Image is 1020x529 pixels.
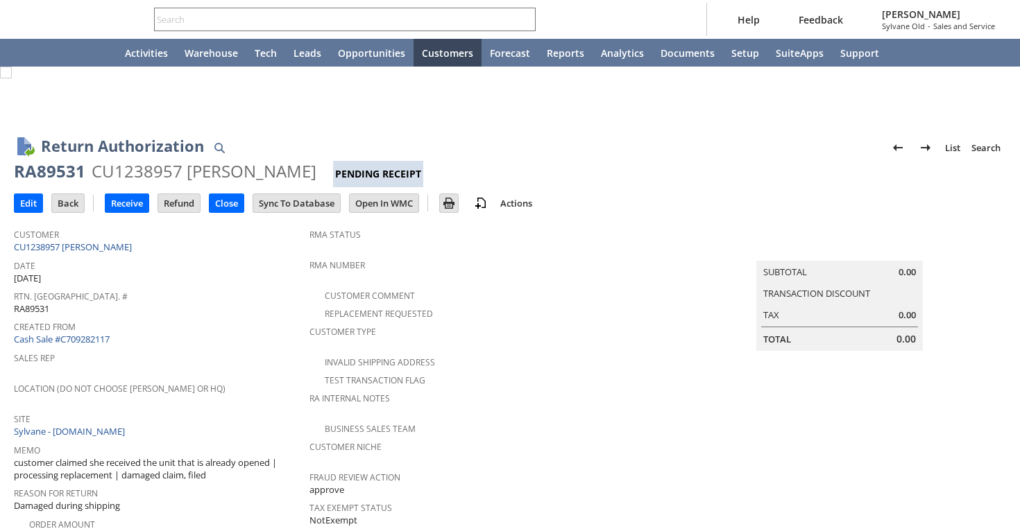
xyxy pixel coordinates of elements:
a: RA Internal Notes [309,392,390,404]
a: Location (Do Not Choose [PERSON_NAME] or HQ) [14,383,226,394]
a: Activities [117,39,176,67]
input: Search [155,11,516,28]
span: [DATE] [14,272,41,285]
div: Confirmation [51,78,998,96]
input: Sync To Database [253,194,340,212]
a: List [940,137,966,159]
a: Fraud Review Action [309,471,400,483]
input: Back [52,194,84,212]
span: NotExempt [309,514,357,527]
span: 0.00 [899,309,916,322]
div: Shortcuts [50,39,83,67]
span: Damaged during shipping [14,499,120,512]
span: Forecast [490,46,530,60]
span: Sales and Service [933,21,995,31]
span: SuiteApps [776,46,824,60]
img: Next [917,139,934,156]
a: Recent Records [17,39,50,67]
svg: Shortcuts [58,44,75,61]
a: Forecast [482,39,538,67]
img: Previous [890,139,906,156]
span: approve [309,483,344,496]
span: RA89531 [14,302,49,315]
img: Quick Find [211,139,228,156]
a: Documents [652,39,723,67]
a: Transaction Discount [763,287,870,300]
a: Tax [763,309,779,321]
a: Date [14,260,35,272]
a: Opportunities [330,39,414,67]
a: Invalid Shipping Address [325,356,435,368]
span: Documents [661,46,715,60]
a: Actions [495,197,538,209]
a: Warehouse [176,39,246,67]
span: - [928,21,930,31]
div: RA89531 [14,160,85,182]
a: Site [14,413,31,425]
svg: Home [92,44,108,61]
div: Transaction successfully Saved [51,96,998,110]
a: Rtn. [GEOGRAPHIC_DATA]. # [14,290,128,302]
input: Edit [15,194,42,212]
a: Support [832,39,887,67]
input: Close [210,194,244,212]
a: Setup [723,39,767,67]
span: Analytics [601,46,644,60]
a: Subtotal [763,266,807,278]
a: Analytics [593,39,652,67]
a: Created From [14,321,76,333]
span: Reports [547,46,584,60]
a: Customer Niche [309,441,382,453]
a: Home [83,39,117,67]
a: Tax Exempt Status [309,502,392,514]
a: Reports [538,39,593,67]
a: CU1238957 [PERSON_NAME] [14,241,135,253]
span: [PERSON_NAME] [882,8,995,21]
a: Customers [414,39,482,67]
span: Support [840,46,879,60]
img: Print [441,195,457,211]
a: Customer Type [309,326,376,338]
a: RMA Number [309,259,365,271]
input: Receive [105,194,148,212]
span: Opportunities [338,46,405,60]
span: Customers [422,46,473,60]
a: Tech [246,39,285,67]
a: SuiteApps [767,39,832,67]
input: Print [440,194,458,212]
span: 0.00 [899,266,916,279]
span: Tech [255,46,277,60]
span: customer claimed she received the unit that is already opened | processing replacement | damaged ... [14,456,303,482]
a: Customer [14,229,59,241]
a: Memo [14,444,40,456]
a: Reason For Return [14,487,98,499]
span: Setup [731,46,759,60]
span: 0.00 [896,332,916,346]
caption: Summary [756,239,923,261]
span: Warehouse [185,46,238,60]
a: Leads [285,39,330,67]
div: CU1238957 [PERSON_NAME] [92,160,316,182]
a: Replacement Requested [325,308,433,320]
a: Customer Comment [325,290,415,302]
svg: Search [516,11,533,28]
a: Sales Rep [14,352,55,364]
img: add-record.svg [473,195,489,211]
a: Test Transaction Flag [325,374,425,386]
a: Sylvane - [DOMAIN_NAME] [14,425,128,437]
span: Help [738,13,760,26]
svg: Recent Records [25,44,42,61]
span: Sylvane Old [882,21,925,31]
span: Feedback [799,13,843,26]
h1: Return Authorization [41,135,204,157]
input: Refund [158,194,200,212]
span: Activities [125,46,168,60]
a: Cash Sale #C709282117 [14,333,110,345]
span: Leads [294,46,321,60]
a: Search [966,137,1006,159]
input: Open In WMC [350,194,418,212]
div: Pending Receipt [333,161,423,187]
a: RMA Status [309,229,361,241]
a: Business Sales Team [325,423,416,435]
a: Total [763,333,791,345]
